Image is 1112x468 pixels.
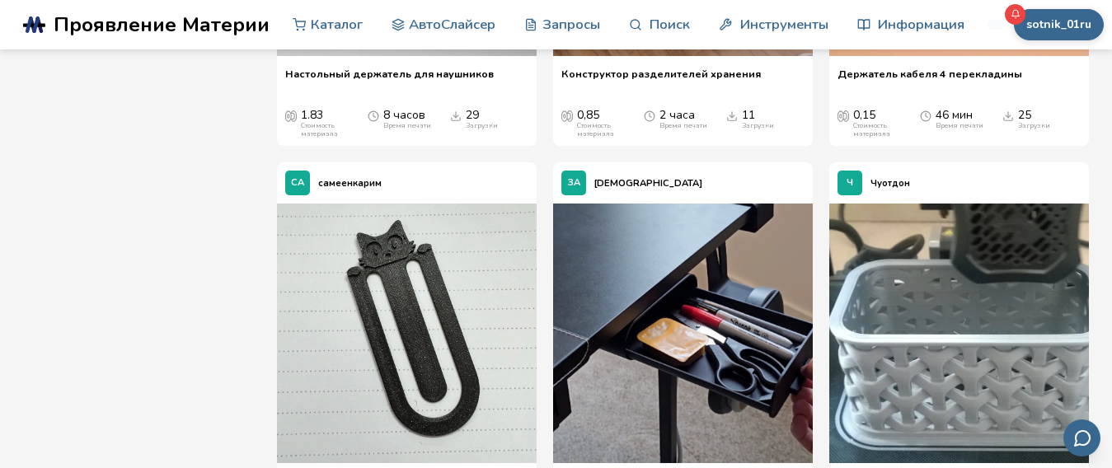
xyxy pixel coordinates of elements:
span: Среднее время печати [644,109,655,122]
font: [DEMOGRAPHIC_DATA] [594,177,702,190]
font: Время печати [659,121,707,130]
font: Загрузки [742,121,774,130]
font: Поиск [650,15,690,34]
font: Время печати [383,121,431,130]
font: самеенкарим [318,177,382,190]
font: Каталог [311,15,363,34]
font: ЗА [568,176,580,189]
font: Стоимость материала [853,121,890,138]
font: 25 [1018,107,1031,123]
font: Стоимость материала [577,121,614,138]
span: Среднее время печати [368,109,379,122]
font: 8 часов [383,107,425,123]
span: Загрузки [726,109,738,122]
font: СА [291,176,304,189]
font: 1.83 [301,107,323,123]
font: Настольный держатель для наушников [285,67,494,81]
font: 29 [466,107,479,123]
font: Проявление Материи [54,11,270,39]
font: 46 мин [936,107,973,123]
a: Настольный держатель для наушников [285,68,494,92]
span: Загрузки [450,109,462,122]
font: АвтоСлайсер [409,15,495,34]
button: Отправить отзыв по электронной почте [1063,419,1100,456]
font: Чуотдон [870,177,910,190]
font: Время печати [936,121,983,130]
span: Среднее время печати [920,109,931,122]
font: 0,15 [853,107,875,123]
font: Загрузки [1018,121,1050,130]
font: Ч [847,176,853,189]
span: Средняя стоимость [285,109,297,122]
font: Загрузки [466,121,498,130]
span: Загрузки [1002,109,1014,122]
span: Средняя стоимость [838,109,849,122]
font: 11 [742,107,755,123]
a: Конструктор разделителей хранения [561,68,761,92]
font: 2 часа [659,107,695,123]
font: Запросы [542,15,600,34]
font: 0,85 [577,107,599,123]
font: Конструктор разделителей хранения [561,67,761,81]
span: Средняя стоимость [561,109,573,122]
font: Стоимость материала [301,121,338,138]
